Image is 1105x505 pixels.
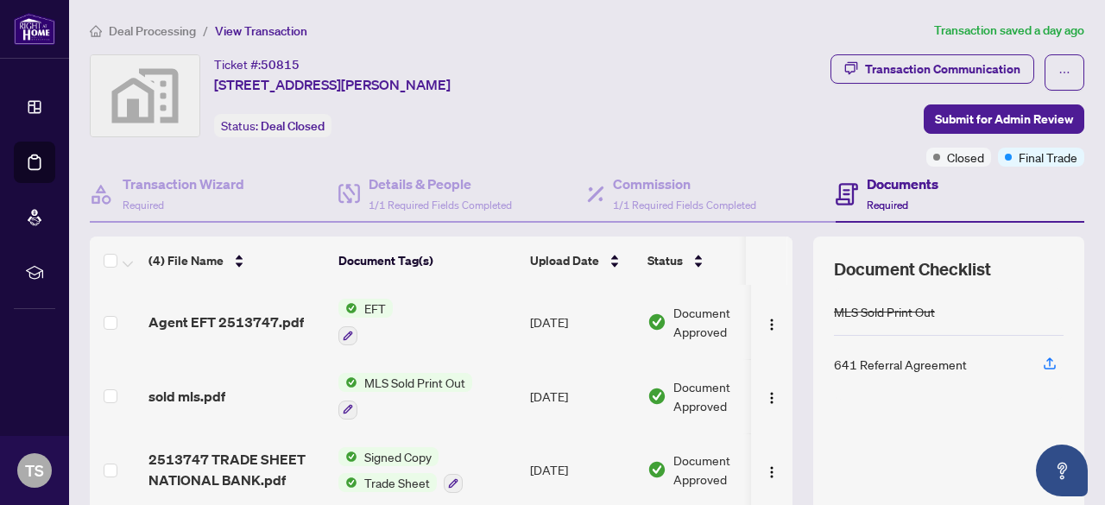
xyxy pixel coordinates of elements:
[214,74,451,95] span: [STREET_ADDRESS][PERSON_NAME]
[865,55,1020,83] div: Transaction Communication
[338,447,463,494] button: Status IconSigned CopyStatus IconTrade Sheet
[867,199,908,211] span: Required
[765,318,779,331] img: Logo
[338,373,472,420] button: Status IconMLS Sold Print Out
[14,13,55,45] img: logo
[523,359,641,433] td: [DATE]
[148,449,325,490] span: 2513747 TRADE SHEET NATIONAL BANK.pdf
[1058,66,1070,79] span: ellipsis
[215,23,307,39] span: View Transaction
[369,174,512,194] h4: Details & People
[647,460,666,479] img: Document Status
[673,451,780,489] span: Document Approved
[934,21,1084,41] article: Transaction saved a day ago
[641,237,787,285] th: Status
[331,237,523,285] th: Document Tag(s)
[758,382,786,410] button: Logo
[91,55,199,136] img: svg%3e
[613,199,756,211] span: 1/1 Required Fields Completed
[947,148,984,167] span: Closed
[647,387,666,406] img: Document Status
[338,299,357,318] img: Status Icon
[148,251,224,270] span: (4) File Name
[647,312,666,331] img: Document Status
[673,377,780,415] span: Document Approved
[924,104,1084,134] button: Submit for Admin Review
[357,373,472,392] span: MLS Sold Print Out
[338,373,357,392] img: Status Icon
[148,312,304,332] span: Agent EFT 2513747.pdf
[1036,445,1088,496] button: Open asap
[90,25,102,37] span: home
[338,447,357,466] img: Status Icon
[148,386,225,407] span: sold mls.pdf
[613,174,756,194] h4: Commission
[261,57,300,73] span: 50815
[523,285,641,359] td: [DATE]
[338,299,393,345] button: Status IconEFT
[765,391,779,405] img: Logo
[261,118,325,134] span: Deal Closed
[758,456,786,483] button: Logo
[214,54,300,74] div: Ticket #:
[867,174,938,194] h4: Documents
[123,199,164,211] span: Required
[765,465,779,479] img: Logo
[935,105,1073,133] span: Submit for Admin Review
[357,299,393,318] span: EFT
[834,355,967,374] div: 641 Referral Agreement
[109,23,196,39] span: Deal Processing
[357,473,437,492] span: Trade Sheet
[530,251,599,270] span: Upload Date
[25,458,44,483] span: TS
[834,302,935,321] div: MLS Sold Print Out
[142,237,331,285] th: (4) File Name
[357,447,439,466] span: Signed Copy
[214,114,331,137] div: Status:
[123,174,244,194] h4: Transaction Wizard
[830,54,1034,84] button: Transaction Communication
[758,308,786,336] button: Logo
[647,251,683,270] span: Status
[523,237,641,285] th: Upload Date
[338,473,357,492] img: Status Icon
[673,303,780,341] span: Document Approved
[203,21,208,41] li: /
[834,257,991,281] span: Document Checklist
[1019,148,1077,167] span: Final Trade
[369,199,512,211] span: 1/1 Required Fields Completed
